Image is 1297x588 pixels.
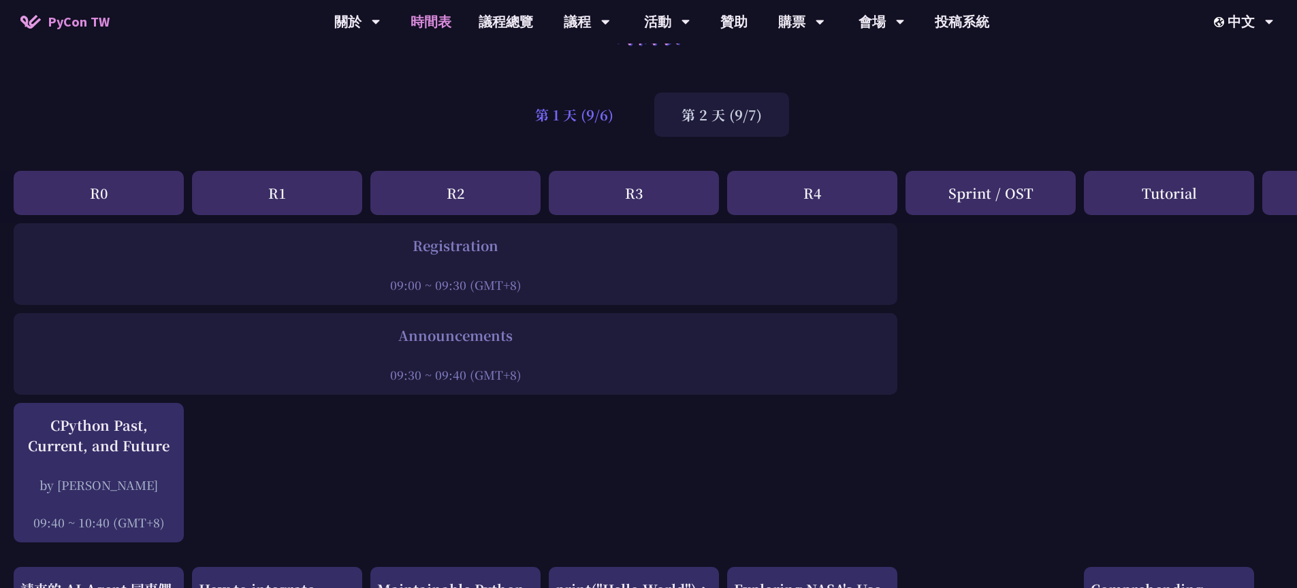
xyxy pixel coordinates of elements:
div: R3 [549,171,719,215]
div: 09:40 ~ 10:40 (GMT+8) [20,514,177,531]
div: R2 [370,171,541,215]
div: R1 [192,171,362,215]
img: Home icon of PyCon TW 2025 [20,15,41,29]
div: by [PERSON_NAME] [20,476,177,493]
div: 第 1 天 (9/6) [508,93,641,137]
div: 09:00 ~ 09:30 (GMT+8) [20,276,891,293]
div: Registration [20,235,891,256]
div: Sprint / OST [906,171,1076,215]
a: CPython Past, Current, and Future by [PERSON_NAME] 09:40 ~ 10:40 (GMT+8) [20,415,177,531]
div: R0 [14,171,184,215]
img: Locale Icon [1214,17,1228,27]
div: 09:30 ~ 09:40 (GMT+8) [20,366,891,383]
span: PyCon TW [48,12,110,32]
div: R4 [727,171,897,215]
div: CPython Past, Current, and Future [20,415,177,456]
a: PyCon TW [7,5,123,39]
div: Announcements [20,325,891,346]
div: 第 2 天 (9/7) [654,93,789,137]
div: Tutorial [1084,171,1254,215]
